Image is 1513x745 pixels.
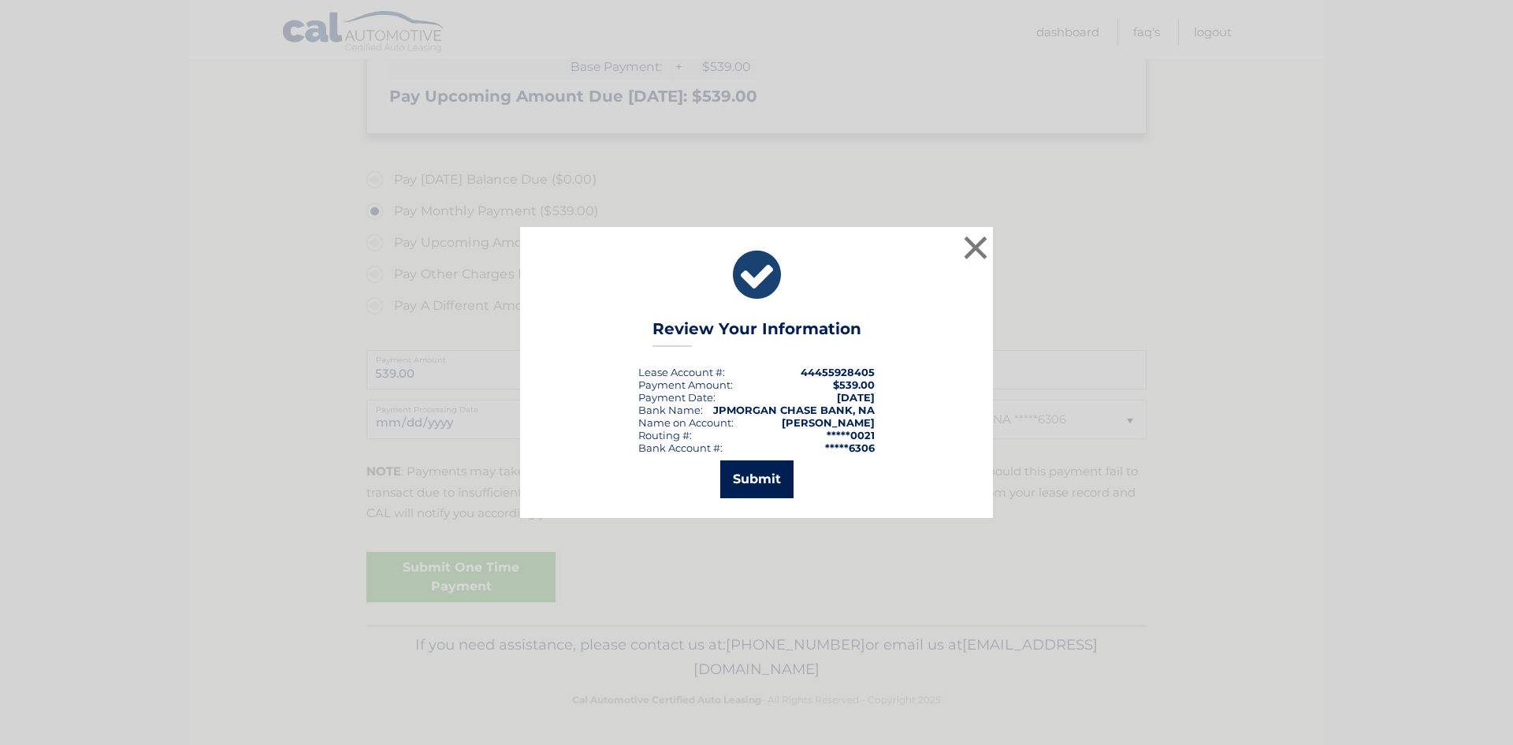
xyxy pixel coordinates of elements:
span: $539.00 [833,378,875,391]
div: Routing #: [638,429,692,441]
div: Bank Name: [638,404,703,416]
span: Payment Date [638,391,713,404]
div: Name on Account: [638,416,734,429]
button: Submit [720,460,794,498]
button: × [960,232,991,263]
h3: Review Your Information [652,319,861,347]
strong: [PERSON_NAME] [782,416,875,429]
div: Payment Amount: [638,378,733,391]
strong: JPMORGAN CHASE BANK, NA [713,404,875,416]
strong: 44455928405 [801,366,875,378]
div: Bank Account #: [638,441,723,454]
div: Lease Account #: [638,366,725,378]
span: [DATE] [837,391,875,404]
div: : [638,391,716,404]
